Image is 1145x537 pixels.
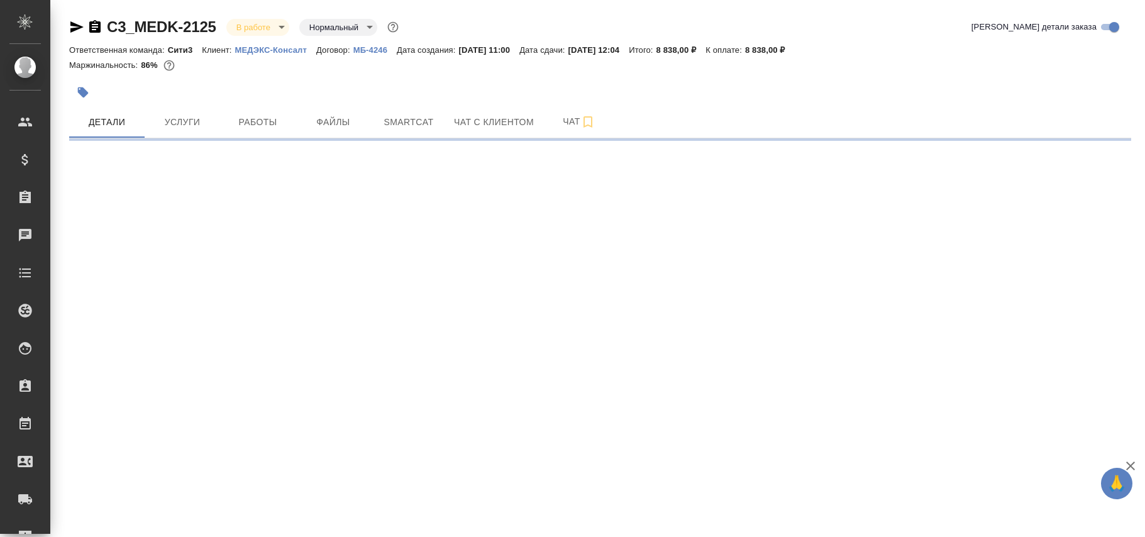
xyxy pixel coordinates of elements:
[69,19,84,35] button: Скопировать ссылку для ЯМессенджера
[306,22,362,33] button: Нормальный
[161,57,177,74] button: 1046.22 RUB;
[353,44,397,55] a: МБ-4246
[77,114,137,130] span: Детали
[353,45,397,55] p: МБ-4246
[233,22,274,33] button: В работе
[454,114,534,130] span: Чат с клиентом
[228,114,288,130] span: Работы
[519,45,568,55] p: Дата сдачи:
[705,45,745,55] p: К оплате:
[379,114,439,130] span: Smartcat
[235,44,316,55] a: МЕДЭКС-Консалт
[397,45,458,55] p: Дата создания:
[107,18,216,35] a: C3_MEDK-2125
[656,45,706,55] p: 8 838,00 ₽
[168,45,202,55] p: Сити3
[385,19,401,35] button: Доп статусы указывают на важность/срочность заказа
[568,45,629,55] p: [DATE] 12:04
[316,45,353,55] p: Договор:
[303,114,363,130] span: Файлы
[202,45,235,55] p: Клиент:
[629,45,656,55] p: Итого:
[152,114,213,130] span: Услуги
[299,19,377,36] div: В работе
[69,45,168,55] p: Ответственная команда:
[745,45,795,55] p: 8 838,00 ₽
[69,79,97,106] button: Добавить тэг
[226,19,289,36] div: В работе
[87,19,102,35] button: Скопировать ссылку
[69,60,141,70] p: Маржинальность:
[141,60,160,70] p: 86%
[549,114,609,130] span: Чат
[459,45,520,55] p: [DATE] 11:00
[235,45,316,55] p: МЕДЭКС-Консалт
[1106,470,1127,497] span: 🙏
[971,21,1097,33] span: [PERSON_NAME] детали заказа
[1101,468,1132,499] button: 🙏
[580,114,595,130] svg: Подписаться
